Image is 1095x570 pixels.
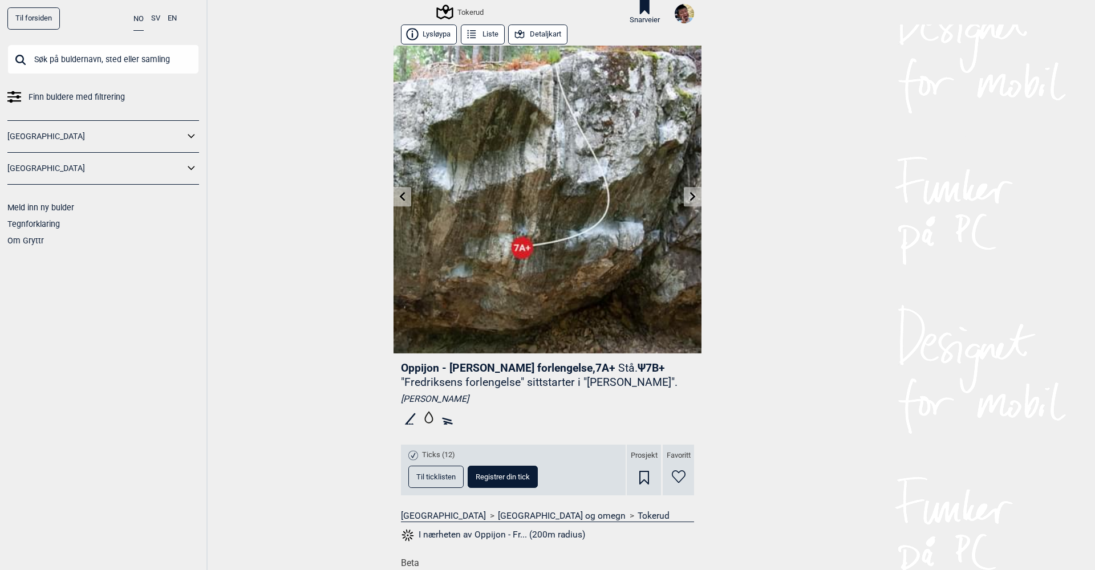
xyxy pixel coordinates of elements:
img: Fredriksens folengelse 190510 [394,46,701,353]
div: Tokerud [438,5,484,19]
a: Om Gryttr [7,236,44,245]
input: Søk på buldernavn, sted eller samling [7,44,199,74]
p: Stå. [618,361,638,374]
span: Favoritt [667,451,691,461]
a: Finn buldere med filtrering [7,89,199,105]
button: Registrer din tick [468,466,538,488]
a: [GEOGRAPHIC_DATA] [7,160,184,177]
span: Til ticklisten [416,473,456,481]
span: Oppijon - [PERSON_NAME] forlengelse , 7A+ [401,361,615,374]
span: Finn buldere med filtrering [29,89,125,105]
div: Prosjekt [627,445,661,495]
a: [GEOGRAPHIC_DATA] og omegn [498,510,626,522]
span: Registrer din tick [476,473,530,481]
a: Meld inn ny bulder [7,203,74,212]
button: I nærheten av Oppijon - Fr... (200m radius) [401,528,585,543]
button: Lysløypa [401,25,457,44]
span: Ψ 7B+ [401,361,678,389]
button: Detaljkart [508,25,567,44]
a: Til forsiden [7,7,60,30]
div: [PERSON_NAME] [401,393,694,405]
a: [GEOGRAPHIC_DATA] [401,510,486,522]
img: IMG 1058 [675,4,694,23]
button: Liste [461,25,505,44]
button: EN [168,7,177,30]
p: "Fredriksens forlengelse" sittstarter i "[PERSON_NAME]". [401,376,678,389]
button: NO [133,7,144,31]
a: [GEOGRAPHIC_DATA] [7,128,184,145]
nav: > > [401,510,694,522]
button: SV [151,7,160,30]
button: Til ticklisten [408,466,464,488]
span: Ticks (12) [422,450,455,460]
a: Tokerud [638,510,670,522]
a: Tegnforklaring [7,219,60,229]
